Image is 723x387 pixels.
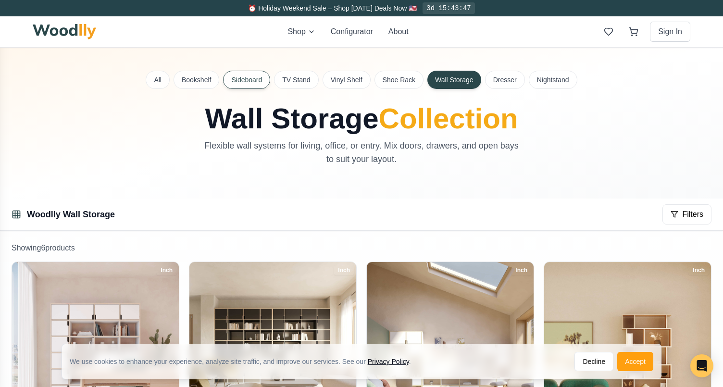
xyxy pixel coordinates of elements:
button: TV Stand [274,71,318,89]
p: Showing 6 product s [12,242,711,254]
button: Shop [287,26,315,37]
button: Dresser [485,71,525,89]
button: Nightstand [529,71,577,89]
button: Decline [574,352,613,371]
h1: Wall Storage [146,104,577,133]
button: Sideboard [223,71,270,89]
button: Accept [617,352,653,371]
div: Inch [334,265,354,275]
img: Woodlly [33,24,96,39]
button: All [146,71,170,89]
div: Inch [688,265,709,275]
p: Flexible wall systems for living, office, or entry. Mix doors, drawers, and open bays to suit you... [200,139,523,166]
div: Inch [156,265,177,275]
button: Wall Storage [427,71,481,89]
div: Open Intercom Messenger [690,354,713,377]
button: Sign In [650,22,690,42]
button: About [388,26,409,37]
div: Inch [511,265,532,275]
div: We use cookies to enhance your experience, analyze site traffic, and improve our services. See our . [70,357,419,366]
button: Vinyl Shelf [323,71,371,89]
span: Collection [379,102,518,135]
button: Bookshelf [174,71,219,89]
div: 3d 15:43:47 [423,2,474,14]
a: Privacy Policy [368,358,409,365]
button: Configurator [331,26,373,37]
button: Filters [662,204,711,225]
span: ⏰ Holiday Weekend Sale – Shop [DATE] Deals Now 🇺🇸 [248,4,417,12]
a: Woodlly Wall Storage [27,210,115,219]
span: Filters [682,209,703,220]
button: Shoe Rack [374,71,424,89]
